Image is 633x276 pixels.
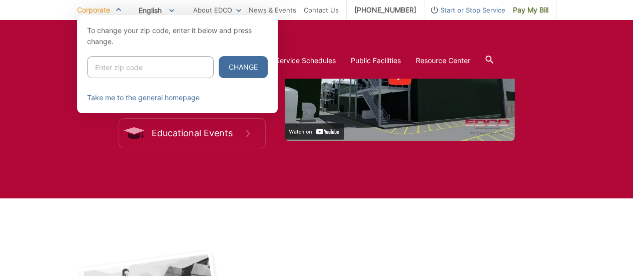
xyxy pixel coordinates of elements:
[249,5,296,16] a: News & Events
[87,25,268,47] p: To change your zip code, enter it below and press change.
[193,5,241,16] a: About EDCO
[513,5,548,16] span: Pay My Bill
[77,6,110,14] span: Corporate
[304,5,339,16] a: Contact Us
[87,92,200,103] a: Take me to the general homepage
[219,56,268,78] button: Change
[87,56,214,78] input: Enter zip code
[131,2,182,19] span: English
